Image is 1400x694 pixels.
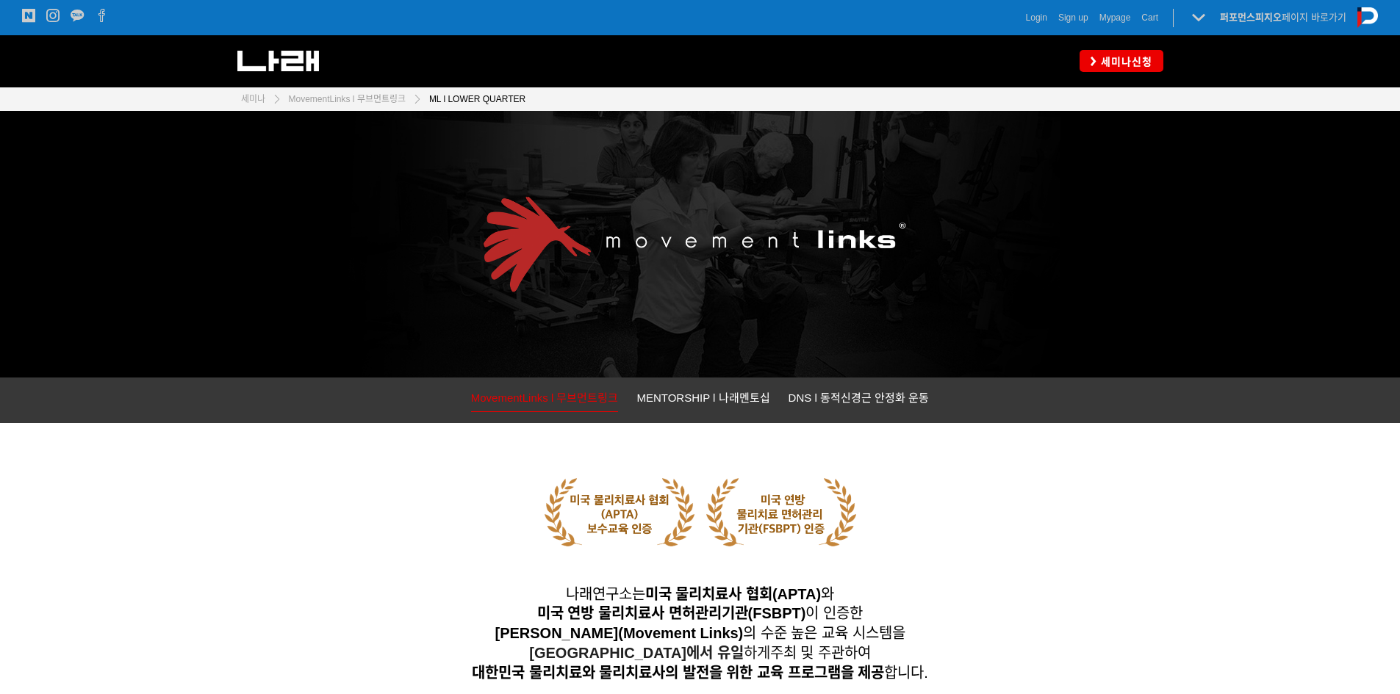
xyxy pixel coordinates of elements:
a: ML l LOWER QUARTER [422,92,525,106]
a: DNS l 동적신경근 안정화 운동 [789,388,930,411]
strong: 퍼포먼스피지오 [1220,12,1282,23]
span: 세미나신청 [1096,54,1152,69]
strong: [PERSON_NAME](Movement Links) [495,625,743,641]
a: MENTORSHIP l 나래멘토십 [636,388,769,411]
span: 이 인증한 [537,605,863,621]
a: MovementLinks l 무브먼트링크 [281,92,406,106]
a: 세미나신청 [1080,50,1163,71]
a: Sign up [1058,10,1088,25]
img: 5cb643d1b3402.png [545,478,856,546]
span: 나래연구소는 와 [566,586,834,602]
strong: [GEOGRAPHIC_DATA]에서 유일 [529,645,743,661]
strong: 미국 물리치료사 협회(APTA) [645,586,821,602]
a: Cart [1141,10,1158,25]
span: 세미나 [241,94,265,104]
a: MovementLinks l 무브먼트링크 [471,388,619,412]
span: 의 수준 높은 교육 시스템을 [495,625,905,641]
span: ML l LOWER QUARTER [429,94,525,104]
span: 하게 [495,605,905,660]
span: MENTORSHIP l 나래멘토십 [636,391,769,404]
a: Login [1026,10,1047,25]
span: DNS l 동적신경근 안정화 운동 [789,391,930,404]
span: MovementLinks l 무브먼트링크 [471,391,619,404]
strong: 미국 연방 물리치료사 면허관리기관(FSBPT) [537,605,806,621]
a: 퍼포먼스피지오페이지 바로가기 [1220,12,1346,23]
strong: 대한민국 물리치료와 물리치료사의 발전을 위한 교육 프로그램을 제공 [472,665,884,681]
span: 주최 및 주관하여 [770,645,871,661]
a: Mypage [1099,10,1131,25]
span: 합니다. [472,665,927,681]
a: 세미나 [241,92,265,106]
span: MovementLinks l 무브먼트링크 [289,94,406,104]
